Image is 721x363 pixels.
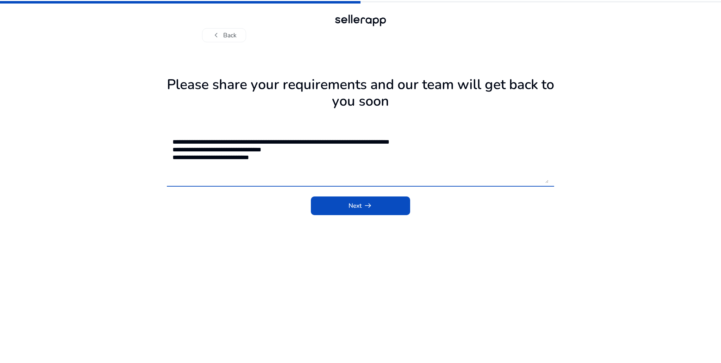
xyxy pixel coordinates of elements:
span: Next [349,201,372,210]
button: chevron_leftBack [202,28,246,42]
button: Nextarrow_right_alt [311,196,410,215]
span: chevron_left [212,31,221,40]
h1: Please share your requirements and our team will get back to you soon [167,76,554,110]
span: arrow_right_alt [363,201,372,210]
